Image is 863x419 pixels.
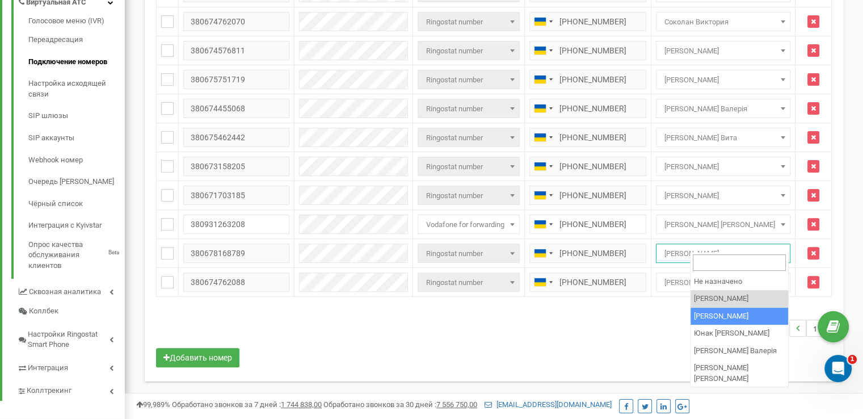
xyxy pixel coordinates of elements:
[28,29,125,51] a: Переадресация
[656,157,790,176] span: Олейник Катя
[29,306,58,317] span: Коллбек
[17,355,125,378] a: Интеграция
[422,217,516,233] span: Vodafone for forwarding
[418,157,520,176] span: Ringostat number
[660,246,786,262] span: Войтович Виталия
[28,193,125,215] a: Чёрный список
[660,72,786,88] span: Алена Бавыко
[28,149,125,171] a: Webhook номер
[529,128,646,147] input: 050 123 4567
[691,273,788,291] li: Не назначено
[418,70,520,89] span: Ringostat number
[28,329,110,350] span: Настройки Ringostat Smart Phone
[529,186,646,205] input: 050 123 4567
[422,72,516,88] span: Ringostat number
[529,244,646,263] input: 050 123 4567
[281,400,322,409] u: 1 744 838,00
[529,70,646,89] input: 050 123 4567
[660,217,786,233] span: Василенко Ксения
[422,14,516,30] span: Ringostat number
[660,188,786,204] span: Олена Федорова
[136,400,170,409] span: 99,989%
[17,301,125,321] a: Коллбек
[660,130,786,146] span: Грищенко Вита
[530,215,556,233] div: Telephone country code
[422,130,516,146] span: Ringostat number
[29,287,101,298] span: Сквозная аналитика
[418,128,520,147] span: Ringostat number
[530,99,556,118] div: Telephone country code
[530,41,556,60] div: Telephone country code
[418,215,520,234] span: Vodafone for forwarding
[172,400,322,409] span: Обработано звонков за 7 дней :
[422,246,516,262] span: Ringostat number
[27,386,71,396] span: Коллтрекинг
[28,171,125,193] a: Очередь [PERSON_NAME]
[656,186,790,205] span: Олена Федорова
[691,290,788,308] li: [PERSON_NAME]
[418,12,520,31] span: Ringostat number
[806,320,823,337] li: 1
[422,101,516,117] span: Ringostat number
[418,41,520,60] span: Ringostat number
[656,215,790,234] span: Василенко Ксения
[530,128,556,146] div: Telephone country code
[529,273,646,292] input: 050 123 4567
[422,43,516,59] span: Ringostat number
[422,159,516,175] span: Ringostat number
[529,215,646,234] input: 050 123 4567
[691,342,788,360] li: [PERSON_NAME] Валерія
[660,43,786,59] span: Алена Бавыко
[28,16,125,30] a: Голосовое меню (IVR)
[660,159,786,175] span: Олейник Катя
[17,378,125,401] a: Коллтрекинг
[848,355,857,364] span: 1
[656,244,790,263] span: Войтович Виталия
[529,157,646,176] input: 050 123 4567
[530,186,556,204] div: Telephone country code
[691,325,788,342] li: Юнак [PERSON_NAME]
[691,308,788,325] li: [PERSON_NAME]
[660,275,786,291] span: Дерибас Оксана
[418,99,520,118] span: Ringostat number
[156,348,239,367] button: Добавить номер
[28,127,125,149] a: SIP аккаунты
[530,70,556,89] div: Telephone country code
[660,14,786,30] span: Соколан Виктория
[418,244,520,263] span: Ringostat number
[529,12,646,31] input: 050 123 4567
[17,279,125,302] a: Сквозная аналитика
[656,128,790,147] span: Грищенко Вита
[418,186,520,205] span: Ringostat number
[422,275,516,291] span: Ringostat number
[17,321,125,355] a: Настройки Ringostat Smart Phone
[530,12,556,31] div: Telephone country code
[529,99,646,118] input: 050 123 4567
[691,359,788,387] li: [PERSON_NAME] [PERSON_NAME]
[755,308,840,348] nav: ...
[323,400,477,409] span: Обработано звонков за 30 дней :
[436,400,477,409] u: 7 556 750,00
[28,215,125,237] a: Интеграция с Kyivstar
[530,273,556,291] div: Telephone country code
[660,101,786,117] span: Гончарова Валерія
[28,363,68,374] span: Интеграция
[656,12,790,31] span: Соколан Виктория
[422,188,516,204] span: Ringostat number
[529,41,646,60] input: 050 123 4567
[28,237,125,271] a: Опрос качества обслуживания клиентовBeta
[530,244,556,262] div: Telephone country code
[28,51,125,73] a: Подключение номеров
[656,41,790,60] span: Алена Бавыко
[418,273,520,292] span: Ringostat number
[824,355,852,382] iframe: Intercom live chat
[28,105,125,127] a: SIP шлюзы
[656,99,790,118] span: Гончарова Валерія
[656,70,790,89] span: Алена Бавыко
[530,157,556,175] div: Telephone country code
[656,273,790,292] span: Дерибас Оксана
[28,73,125,105] a: Настройка исходящей связи
[485,400,612,409] a: [EMAIL_ADDRESS][DOMAIN_NAME]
